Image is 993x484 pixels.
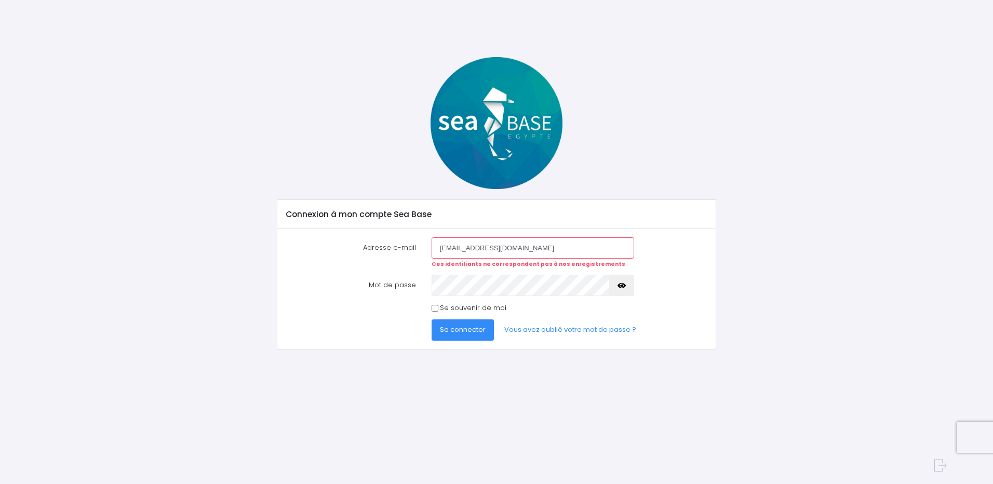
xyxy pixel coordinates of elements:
[432,260,625,268] strong: Ces identifiants ne correspondent pas à nos enregistrements
[440,303,506,313] label: Se souvenir de moi
[432,319,494,340] button: Se connecter
[440,325,486,334] span: Se connecter
[278,275,424,295] label: Mot de passe
[496,319,645,340] a: Vous avez oublié votre mot de passe ?
[277,200,715,229] div: Connexion à mon compte Sea Base
[278,237,424,268] label: Adresse e-mail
